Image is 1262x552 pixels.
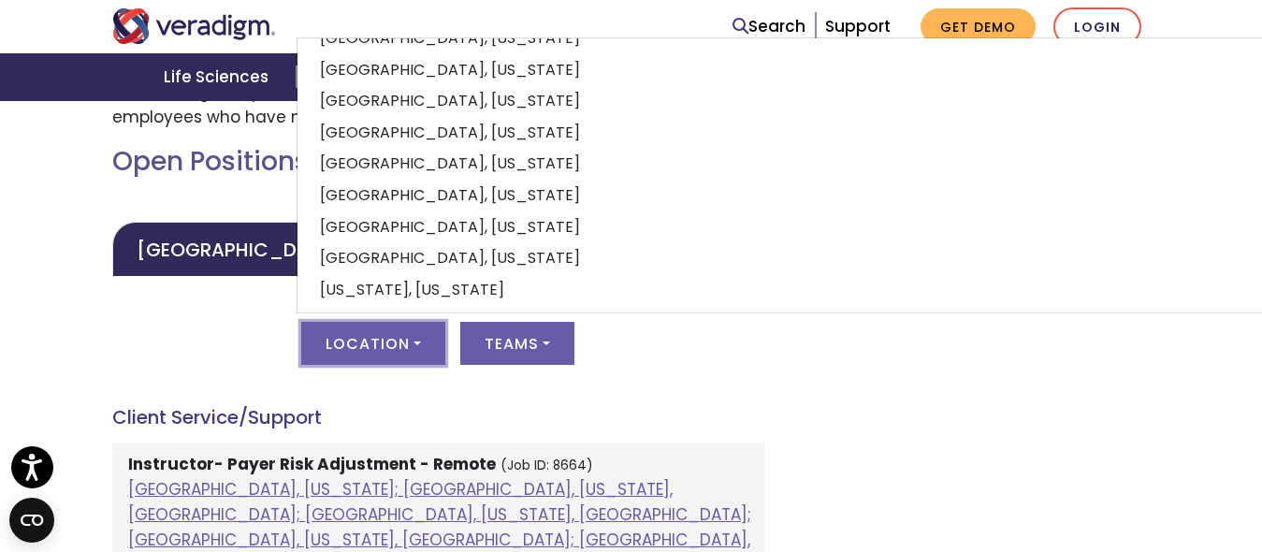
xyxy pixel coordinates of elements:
[141,53,297,101] a: Life Sciences
[460,322,574,365] button: Teams
[112,146,764,178] h2: Open Positions
[112,8,276,44] img: Veradigm logo
[128,453,496,475] strong: Instructor- Payer Risk Adjustment - Remote
[733,14,805,39] a: Search
[112,222,368,277] a: [GEOGRAPHIC_DATA]
[112,406,764,429] h4: Client Service/Support
[9,498,54,543] button: Open CMP widget
[500,457,593,474] small: (Job ID: 8664)
[301,322,445,365] button: Location
[825,15,891,37] a: Support
[921,8,1036,45] a: Get Demo
[1053,7,1141,46] a: Login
